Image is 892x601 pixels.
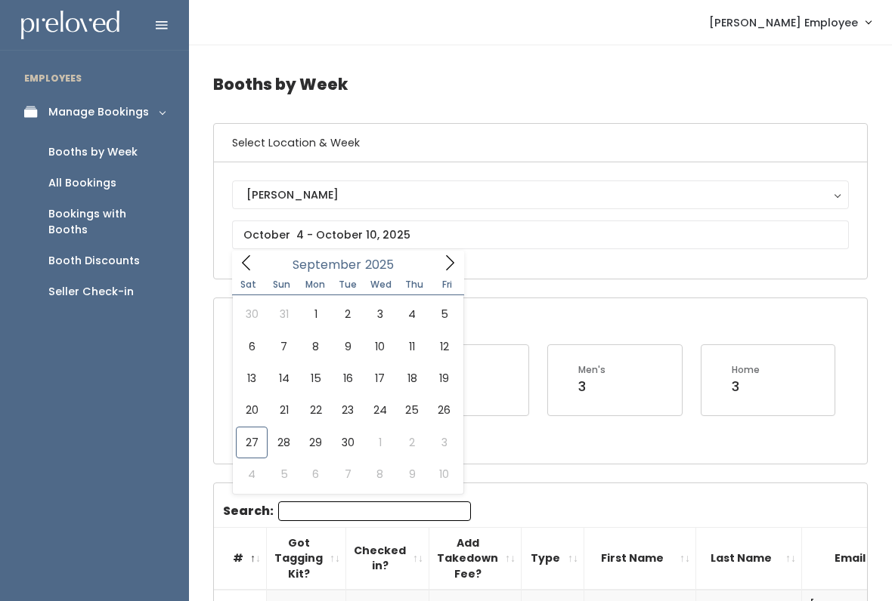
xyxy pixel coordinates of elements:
[361,255,407,274] input: Year
[428,362,460,394] span: September 19, 2025
[364,427,396,458] span: October 1, 2025
[332,331,364,362] span: September 9, 2025
[396,298,428,330] span: September 4, 2025
[332,298,364,330] span: September 2, 2025
[300,331,332,362] span: September 8, 2025
[364,458,396,490] span: October 8, 2025
[21,11,119,40] img: preloved logo
[696,527,802,590] th: Last Name: activate to sort column ascending
[584,527,696,590] th: First Name: activate to sort column ascending
[398,280,431,289] span: Thu
[364,362,396,394] span: September 17, 2025
[331,280,364,289] span: Tue
[236,331,268,362] span: September 6, 2025
[232,280,265,289] span: Sat
[396,331,428,362] span: September 11, 2025
[236,427,268,458] span: September 27, 2025
[48,253,140,269] div: Booth Discounts
[300,458,332,490] span: October 6, 2025
[299,280,332,289] span: Mon
[396,362,428,394] span: September 18, 2025
[578,363,606,377] div: Men's
[236,362,268,394] span: September 13, 2025
[213,63,868,105] h4: Booths by Week
[364,331,396,362] span: September 10, 2025
[732,363,760,377] div: Home
[709,14,858,31] span: [PERSON_NAME] Employee
[332,427,364,458] span: September 30, 2025
[48,206,165,238] div: Bookings with Booths
[396,427,428,458] span: October 2, 2025
[364,280,398,289] span: Wed
[268,362,299,394] span: September 14, 2025
[236,298,268,330] span: August 30, 2025
[396,394,428,426] span: September 25, 2025
[236,394,268,426] span: September 20, 2025
[332,394,364,426] span: September 23, 2025
[332,362,364,394] span: September 16, 2025
[300,427,332,458] span: September 29, 2025
[431,280,464,289] span: Fri
[578,377,606,396] div: 3
[300,394,332,426] span: September 22, 2025
[268,394,299,426] span: September 21, 2025
[278,501,471,521] input: Search:
[346,527,429,590] th: Checked in?: activate to sort column ascending
[396,458,428,490] span: October 9, 2025
[522,527,584,590] th: Type: activate to sort column ascending
[246,186,835,203] div: [PERSON_NAME]
[428,458,460,490] span: October 10, 2025
[48,284,134,300] div: Seller Check-in
[293,259,361,271] span: September
[300,298,332,330] span: September 1, 2025
[214,527,267,590] th: #: activate to sort column descending
[265,280,299,289] span: Sun
[214,124,867,162] h6: Select Location & Week
[48,175,116,191] div: All Bookings
[268,427,299,458] span: September 28, 2025
[428,331,460,362] span: September 12, 2025
[428,394,460,426] span: September 26, 2025
[428,298,460,330] span: September 5, 2025
[268,458,299,490] span: October 5, 2025
[267,527,346,590] th: Got Tagging Kit?: activate to sort column ascending
[428,427,460,458] span: October 3, 2025
[429,527,522,590] th: Add Takedown Fee?: activate to sort column ascending
[48,144,138,160] div: Booths by Week
[48,104,149,120] div: Manage Bookings
[268,298,299,330] span: August 31, 2025
[268,331,299,362] span: September 7, 2025
[300,362,332,394] span: September 15, 2025
[364,298,396,330] span: September 3, 2025
[332,458,364,490] span: October 7, 2025
[732,377,760,396] div: 3
[694,6,886,39] a: [PERSON_NAME] Employee
[232,180,849,209] button: [PERSON_NAME]
[364,394,396,426] span: September 24, 2025
[232,220,849,249] input: October 4 - October 10, 2025
[223,501,471,521] label: Search:
[236,458,268,490] span: October 4, 2025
